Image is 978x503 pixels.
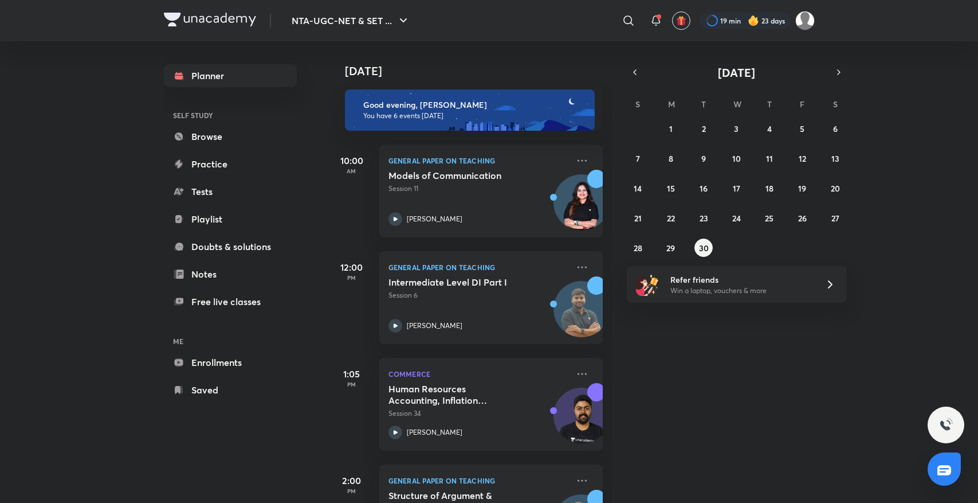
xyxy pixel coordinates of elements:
[670,274,811,286] h6: Refer friends
[329,488,375,494] p: PM
[733,183,740,194] abbr: September 17, 2025
[662,239,680,257] button: September 29, 2025
[831,213,839,224] abbr: September 27, 2025
[798,183,806,194] abbr: September 19, 2025
[635,99,640,110] abbr: Sunday
[363,100,584,110] h6: Good evening, [PERSON_NAME]
[702,123,706,134] abbr: September 2, 2025
[164,351,297,374] a: Enrollments
[629,209,647,227] button: September 21, 2025
[329,474,375,488] h5: 2:00
[667,213,675,224] abbr: September 22, 2025
[694,179,713,197] button: September 16, 2025
[164,64,297,87] a: Planner
[666,243,675,254] abbr: September 29, 2025
[388,474,568,488] p: General Paper on Teaching
[554,287,609,342] img: Avatar
[388,170,531,181] h5: Models of Communication
[667,183,675,194] abbr: September 15, 2025
[329,167,375,174] p: AM
[164,235,297,258] a: Doubts & solutions
[793,149,811,167] button: September 12, 2025
[554,394,609,449] img: Avatar
[634,183,642,194] abbr: September 14, 2025
[694,239,713,257] button: September 30, 2025
[636,153,640,164] abbr: September 7, 2025
[760,149,779,167] button: September 11, 2025
[831,183,840,194] abbr: September 20, 2025
[939,418,953,432] img: ttu
[164,13,256,26] img: Company Logo
[388,367,568,381] p: Commerce
[164,379,297,401] a: Saved
[164,106,297,125] h6: SELF STUDY
[388,154,568,167] p: General Paper on Teaching
[669,153,673,164] abbr: September 8, 2025
[669,123,673,134] abbr: September 1, 2025
[694,119,713,138] button: September 2, 2025
[826,179,845,197] button: September 20, 2025
[388,260,568,274] p: General Paper on Teaching
[760,209,779,227] button: September 25, 2025
[554,181,609,236] img: Avatar
[701,153,706,164] abbr: September 9, 2025
[634,243,642,254] abbr: September 28, 2025
[345,89,595,131] img: evening
[793,179,811,197] button: September 19, 2025
[694,149,713,167] button: September 9, 2025
[388,276,531,288] h5: Intermediate Level DI Part I
[760,119,779,138] button: September 4, 2025
[676,15,686,26] img: avatar
[800,123,804,134] abbr: September 5, 2025
[826,119,845,138] button: September 6, 2025
[668,99,675,110] abbr: Monday
[329,381,375,388] p: PM
[798,213,807,224] abbr: September 26, 2025
[793,119,811,138] button: September 5, 2025
[164,332,297,351] h6: ME
[662,179,680,197] button: September 15, 2025
[164,125,297,148] a: Browse
[833,123,838,134] abbr: September 6, 2025
[765,183,773,194] abbr: September 18, 2025
[670,286,811,296] p: Win a laptop, vouchers & more
[634,213,642,224] abbr: September 21, 2025
[662,119,680,138] button: September 1, 2025
[727,119,745,138] button: September 3, 2025
[732,213,741,224] abbr: September 24, 2025
[799,153,806,164] abbr: September 12, 2025
[407,427,462,438] p: [PERSON_NAME]
[700,183,708,194] abbr: September 16, 2025
[699,243,709,254] abbr: September 30, 2025
[329,260,375,274] h5: 12:00
[727,209,745,227] button: September 24, 2025
[662,149,680,167] button: September 8, 2025
[329,274,375,281] p: PM
[643,64,831,80] button: [DATE]
[629,149,647,167] button: September 7, 2025
[800,99,804,110] abbr: Friday
[793,209,811,227] button: September 26, 2025
[388,290,568,301] p: Session 6
[694,209,713,227] button: September 23, 2025
[285,9,417,32] button: NTA-UGC-NET & SET ...
[662,209,680,227] button: September 22, 2025
[329,367,375,381] h5: 1:05
[407,214,462,224] p: [PERSON_NAME]
[636,273,659,296] img: referral
[700,213,708,224] abbr: September 23, 2025
[672,11,690,30] button: avatar
[388,383,531,406] h5: Human Resources Accounting, Inflation Accounting and Environmental Accounting
[701,99,706,110] abbr: Tuesday
[734,123,739,134] abbr: September 3, 2025
[164,208,297,231] a: Playlist
[765,213,773,224] abbr: September 25, 2025
[718,65,755,80] span: [DATE]
[363,111,584,120] p: You have 6 events [DATE]
[345,64,614,78] h4: [DATE]
[388,184,568,194] p: Session 11
[767,123,772,134] abbr: September 4, 2025
[760,179,779,197] button: September 18, 2025
[727,149,745,167] button: September 10, 2025
[732,153,741,164] abbr: September 10, 2025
